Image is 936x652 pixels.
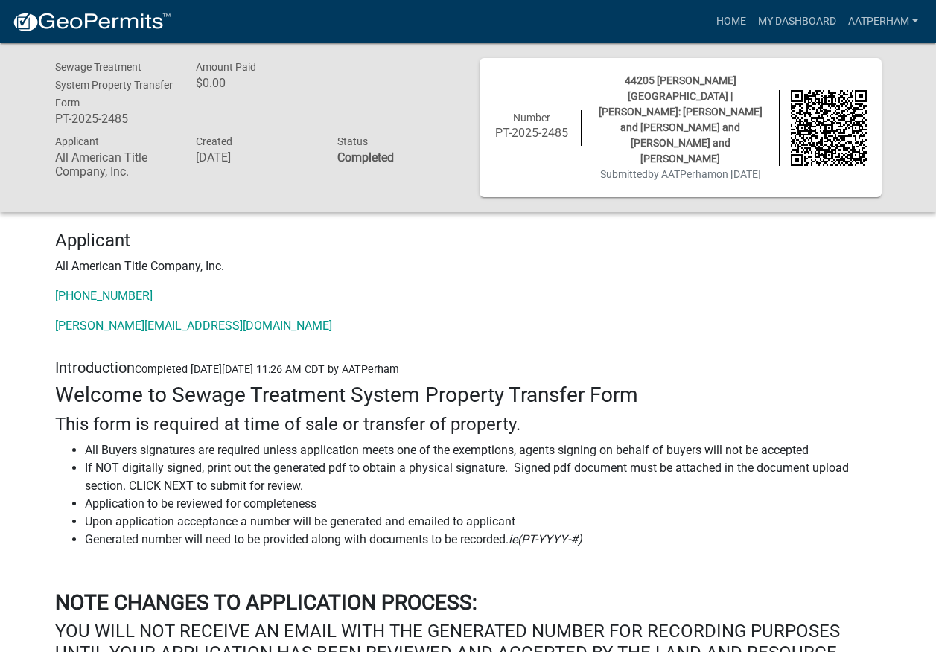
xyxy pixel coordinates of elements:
[337,135,368,147] span: Status
[55,319,332,333] a: [PERSON_NAME][EMAIL_ADDRESS][DOMAIN_NAME]
[196,76,315,90] h6: $0.00
[135,363,399,376] span: Completed [DATE][DATE] 11:26 AM CDT by AATPerham
[791,90,867,166] img: QR code
[55,135,99,147] span: Applicant
[85,531,882,549] li: Generated number will need to be provided along with documents to be recorded.
[752,7,842,36] a: My Dashboard
[55,258,882,275] p: All American Title Company, Inc.
[648,168,716,180] span: by AATPerham
[55,590,477,615] strong: NOTE CHANGES TO APPLICATION PROCESS:
[55,150,174,179] h6: All American Title Company, Inc.
[55,112,174,126] h6: PT-2025-2485
[710,7,752,36] a: Home
[494,126,570,140] h6: PT-2025-2485
[513,112,550,124] span: Number
[842,7,924,36] a: AATPerham
[85,513,882,531] li: Upon application acceptance a number will be generated and emailed to applicant
[85,441,882,459] li: All Buyers signatures are required unless application meets one of the exemptions, agents signing...
[337,150,394,164] strong: Completed
[55,414,882,435] h4: This form is required at time of sale or transfer of property.
[196,61,256,73] span: Amount Paid
[509,532,582,546] i: ie(PT-YYYY-#)
[55,230,882,252] h4: Applicant
[196,150,315,164] h6: [DATE]
[85,459,882,495] li: If NOT digitally signed, print out the generated pdf to obtain a physical signature. Signed pdf d...
[85,495,882,513] li: Application to be reviewed for completeness
[55,383,882,408] h3: Welcome to Sewage Treatment System Property Transfer Form
[55,289,153,303] a: [PHONE_NUMBER]
[600,168,761,180] span: Submitted on [DATE]
[55,61,173,109] span: Sewage Treatment System Property Transfer Form
[196,135,232,147] span: Created
[55,359,882,377] h5: Introduction
[599,74,763,164] span: 44205 [PERSON_NAME][GEOGRAPHIC_DATA] | [PERSON_NAME]: [PERSON_NAME] and [PERSON_NAME] and [PERSON...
